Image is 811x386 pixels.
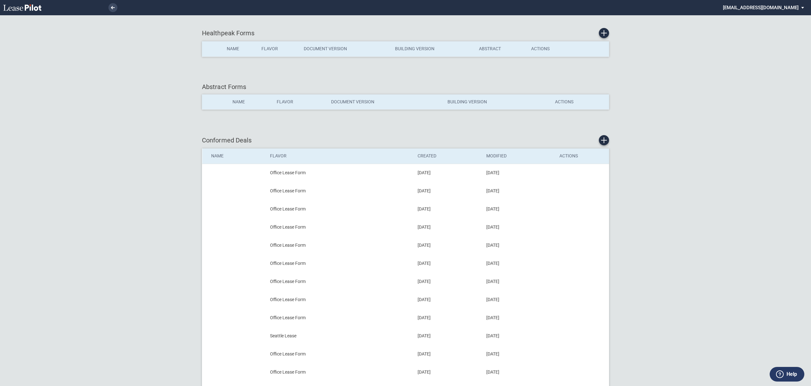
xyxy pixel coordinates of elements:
[266,345,413,363] td: Office Lease Form
[272,94,326,110] th: Flavor
[482,182,555,200] td: [DATE]
[443,94,551,110] th: Building Version
[266,272,413,291] td: Office Lease Form
[222,41,257,57] th: Name
[266,148,413,164] th: Flavor
[413,148,482,164] th: Created
[555,148,609,164] th: Actions
[413,309,482,327] td: [DATE]
[599,135,609,145] a: Create new conformed deal
[266,236,413,254] td: Office Lease Form
[266,218,413,236] td: Office Lease Form
[202,148,266,164] th: Name
[413,254,482,272] td: [DATE]
[475,41,527,57] th: Abstract
[391,41,475,57] th: Building Version
[482,254,555,272] td: [DATE]
[413,345,482,363] td: [DATE]
[787,370,797,378] label: Help
[266,200,413,218] td: Office Lease Form
[266,291,413,309] td: Office Lease Form
[482,327,555,345] td: [DATE]
[413,272,482,291] td: [DATE]
[266,254,413,272] td: Office Lease Form
[599,28,609,38] a: Create new Form
[413,236,482,254] td: [DATE]
[527,41,572,57] th: Actions
[266,363,413,381] td: Office Lease Form
[202,135,609,145] div: Conformed Deals
[413,327,482,345] td: [DATE]
[202,28,609,38] div: Healthpeak Forms
[770,367,804,382] button: Help
[551,94,609,110] th: Actions
[413,164,482,182] td: [DATE]
[413,218,482,236] td: [DATE]
[413,291,482,309] td: [DATE]
[413,363,482,381] td: [DATE]
[482,200,555,218] td: [DATE]
[202,82,609,91] div: Abstract Forms
[482,164,555,182] td: [DATE]
[482,272,555,291] td: [DATE]
[413,200,482,218] td: [DATE]
[266,182,413,200] td: Office Lease Form
[266,309,413,327] td: Office Lease Form
[482,345,555,363] td: [DATE]
[482,309,555,327] td: [DATE]
[228,94,273,110] th: Name
[413,182,482,200] td: [DATE]
[266,164,413,182] td: Office Lease Form
[482,363,555,381] td: [DATE]
[257,41,299,57] th: Flavor
[299,41,390,57] th: Document Version
[482,148,555,164] th: Modified
[266,327,413,345] td: Seattle Lease
[327,94,443,110] th: Document Version
[482,218,555,236] td: [DATE]
[482,291,555,309] td: [DATE]
[482,236,555,254] td: [DATE]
